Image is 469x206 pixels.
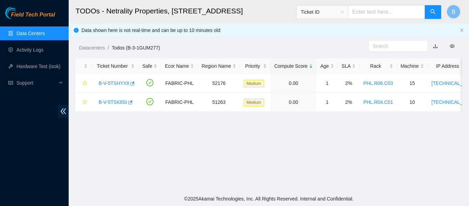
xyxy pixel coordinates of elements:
[425,5,441,19] button: search
[79,45,105,51] a: Datacenters
[11,12,55,18] span: Field Tech Portal
[244,80,264,87] span: Medium
[397,74,428,93] td: 15
[161,74,198,93] td: FABRIC-PHL
[107,45,109,51] span: /
[428,41,443,52] button: download
[460,28,464,32] span: close
[5,7,35,19] img: Akamai Technologies
[69,192,469,206] footer: © 2025 Akamai Technologies, Inc. All Rights Reserved. Internal and Confidential.
[99,80,129,86] a: B-V-5TSHYX8
[271,74,317,93] td: 0.00
[397,93,428,112] td: 10
[244,99,264,106] span: Medium
[16,64,60,69] a: Hardware Test (isok)
[433,43,438,49] a: download
[16,76,57,90] span: Support
[146,79,153,86] span: check-circle
[430,9,436,15] span: search
[317,74,338,93] td: 1
[432,99,469,105] a: [TECHNICAL_ID]
[198,74,240,93] td: 52176
[82,81,87,86] span: star
[58,105,69,118] span: double-left
[79,78,88,89] button: star
[301,7,344,17] span: Ticket ID
[317,93,338,112] td: 1
[338,93,359,112] td: 2%
[363,99,393,105] a: PHL.R04.C01
[16,31,45,36] a: Data Centers
[112,45,160,51] a: Todos (B-3-1GUM277)
[373,42,418,50] input: Search
[363,80,393,86] a: PHL.R06.C03
[338,74,359,93] td: 2%
[432,80,469,86] a: [TECHNICAL_ID]
[16,47,44,53] a: Activity Logs
[8,80,13,85] span: read
[348,5,425,19] input: Enter text here...
[271,93,317,112] td: 0.00
[82,100,87,105] span: star
[460,28,464,33] button: close
[99,99,127,105] a: B-V-5TSK8SI
[5,12,55,21] a: Akamai TechnologiesField Tech Portal
[447,5,460,19] button: B
[146,98,153,105] span: check-circle
[161,93,198,112] td: FABRIC-PHL
[79,97,88,108] button: star
[198,93,240,112] td: 51263
[450,44,455,48] span: eye
[452,8,456,16] span: B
